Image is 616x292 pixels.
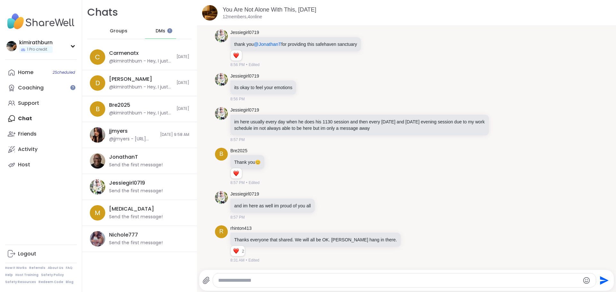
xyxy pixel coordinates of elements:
button: Reactions: love [233,53,239,58]
span: C [95,52,100,62]
div: Send the first message! [109,162,163,168]
img: https://sharewell-space-live.sfo3.digitaloceanspaces.com/user-generated/9dfe4119-1062-4c39-ae10-7... [90,231,105,246]
div: kimirathburn [19,39,53,46]
a: Jessiegirl0719 [230,29,259,36]
a: Home2Scheduled [5,65,77,80]
a: Safety Policy [41,273,64,277]
iframe: Spotlight [70,85,75,90]
img: https://sharewell-space-live.sfo3.digitaloceanspaces.com/user-generated/3602621c-eaa5-4082-863a-9... [90,179,105,195]
span: • [246,180,247,186]
a: About Us [48,266,63,270]
div: Nichole777 [109,231,138,238]
a: Support [5,96,77,111]
button: Reactions: love [233,171,239,176]
span: B [96,104,100,114]
p: Thank you [234,159,261,165]
div: @jjmyers - [URL][DOMAIN_NAME] [109,136,156,142]
a: FAQ [66,266,73,270]
div: [PERSON_NAME] [109,76,152,83]
span: r [219,227,224,236]
span: [DATE] [176,106,189,112]
span: B [219,150,223,158]
a: You Are Not Alone With This, [DATE] [223,6,316,13]
a: Safety Resources [5,280,36,284]
p: im here usually every day when he does his 1130 session and then every [DATE] and [DATE] evening ... [234,119,485,131]
a: Friends [5,126,77,142]
div: jjmyers [109,128,128,135]
div: Friends [18,130,37,138]
div: Support [18,100,39,107]
span: D [95,78,100,88]
button: Emoji picker [583,277,590,284]
img: ShareWell Nav Logo [5,10,77,33]
img: https://sharewell-space-live.sfo3.digitaloceanspaces.com/user-generated/3602621c-eaa5-4082-863a-9... [215,73,228,86]
span: 2 [242,248,245,254]
div: @kimirathburn - Hey, I just wanted to remind you that you are not alone in this! We are all fight... [109,58,173,64]
a: Host [5,157,77,172]
img: You Are Not Alone With This, Sep 09 [202,5,218,21]
span: 8:56 PM [230,96,245,102]
span: 😊 [255,160,261,165]
a: Activity [5,142,77,157]
img: https://sharewell-space-live.sfo3.digitaloceanspaces.com/user-generated/67e36a00-7a5f-4974-a9a9-5... [90,127,105,143]
textarea: Type your message [218,277,580,284]
iframe: Spotlight [167,28,172,33]
span: M [95,208,100,218]
img: kimirathburn [6,41,17,51]
div: Carmenatx [109,50,139,57]
div: Coaching [18,84,44,91]
div: @kimirathburn - Hey, I just wanted to remind you that you are not alone in this! We are all fight... [109,110,173,116]
div: Send the first message! [109,240,163,246]
a: Jessiegirl0719 [230,191,259,197]
span: Edited [248,257,259,263]
p: thank you for providing this safehaven sanctuary [234,41,357,47]
span: Groups [110,28,127,34]
div: Reaction list [231,168,242,179]
a: Jessiegirl0719 [230,107,259,113]
div: JonathanT [109,154,138,161]
span: 8:57 PM [230,214,245,220]
a: Coaching [5,80,77,96]
span: 8:31 AM [230,257,244,263]
div: [MEDICAL_DATA] [109,205,154,213]
a: Redeem Code [38,280,63,284]
span: 8:57 PM [230,180,245,186]
a: rhinton413 [230,225,252,232]
button: Reactions: love [233,248,239,254]
div: Activity [18,146,38,153]
a: Help [5,273,13,277]
p: Thanks everyone that shared. We will all be OK. [PERSON_NAME] hang in there. [234,237,397,243]
img: https://sharewell-space-live.sfo3.digitaloceanspaces.com/user-generated/0e2c5150-e31e-4b6a-957d-4... [90,153,105,169]
span: [DATE] [176,54,189,60]
span: Edited [249,180,260,186]
div: Send the first message! [109,188,163,194]
h1: Chats [87,5,118,20]
div: Home [18,69,33,76]
div: Logout [18,250,36,257]
div: @kimirathburn - Hey, I just wanted to remind you that you are not alone in this! We are all fight... [109,84,173,90]
span: 8:57 PM [230,137,245,143]
span: • [246,257,247,263]
span: 2 Scheduled [53,70,75,75]
span: • [246,62,247,68]
a: Referrals [29,266,45,270]
p: and im here as well im proud of you all [234,203,311,209]
div: Bre2025 [109,102,130,109]
span: [DATE] [176,80,189,86]
a: Bre2025 [230,148,247,154]
div: Send the first message! [109,214,163,220]
a: How It Works [5,266,27,270]
a: Jessiegirl0719 [230,73,259,79]
span: Edited [249,62,260,68]
img: https://sharewell-space-live.sfo3.digitaloceanspaces.com/user-generated/3602621c-eaa5-4082-863a-9... [215,191,228,204]
span: [DATE] 9:58 AM [160,132,189,138]
img: https://sharewell-space-live.sfo3.digitaloceanspaces.com/user-generated/3602621c-eaa5-4082-863a-9... [215,107,228,120]
p: 12 members, 4 online [223,14,262,20]
button: Send [596,273,611,288]
div: Reaction list [231,246,242,256]
img: https://sharewell-space-live.sfo3.digitaloceanspaces.com/user-generated/3602621c-eaa5-4082-863a-9... [215,29,228,42]
span: @JonathanT [254,41,281,47]
span: 8:56 PM [230,62,245,68]
div: Jessiegirl0719 [109,179,145,187]
div: Host [18,161,30,168]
